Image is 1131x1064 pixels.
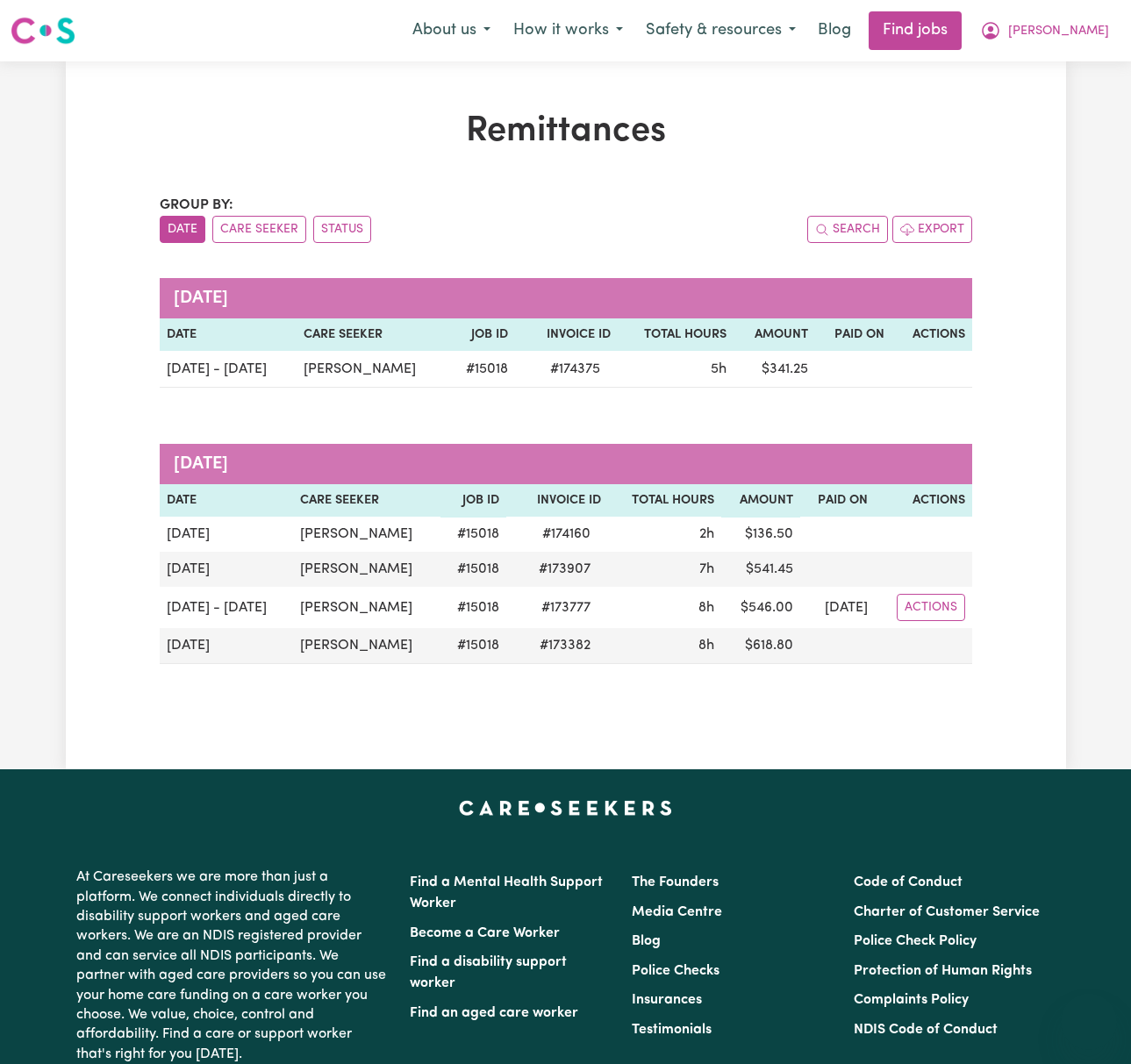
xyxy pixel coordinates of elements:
th: Total Hours [608,484,721,518]
td: # 15018 [448,352,516,388]
td: [PERSON_NAME] [293,517,441,552]
a: Find jobs [869,11,962,50]
span: # 174160 [532,524,601,545]
h1: Remittances [160,111,972,153]
td: $ 341.25 [734,352,814,388]
th: Date [160,484,293,518]
a: Code of Conduct [854,875,963,889]
a: Blog [807,11,862,50]
td: [DATE] [160,552,293,587]
th: Paid On [815,318,892,352]
th: Job ID [448,318,516,352]
a: Insurances [632,993,702,1007]
a: Find a disability support worker [410,955,567,990]
a: Careseekers logo [11,11,75,51]
td: # 15018 [440,552,506,587]
th: Total Hours [618,318,734,352]
a: Find an aged care worker [410,1006,578,1020]
span: # 174375 [540,359,611,380]
button: sort invoices by care seeker [212,216,306,243]
td: [DATE] [800,587,875,628]
button: My Account [969,12,1120,49]
th: Amount [721,484,800,518]
td: $ 618.80 [721,628,800,664]
span: # 173777 [531,597,601,618]
th: Care Seeker [297,318,448,352]
th: Care Seeker [293,484,441,518]
th: Amount [734,318,814,352]
span: [PERSON_NAME] [1008,22,1109,41]
td: [PERSON_NAME] [297,352,448,388]
a: Police Checks [632,964,719,978]
span: 5 hours [711,362,727,376]
td: [PERSON_NAME] [293,587,441,628]
td: [DATE] - [DATE] [160,587,293,628]
button: Safety & resources [634,12,807,49]
button: sort invoices by date [160,216,205,243]
span: # 173382 [529,635,601,656]
td: # 15018 [440,628,506,664]
a: Blog [632,934,661,948]
a: Careseekers home page [459,801,672,815]
a: Become a Care Worker [410,926,560,940]
button: Search [807,216,888,243]
a: Find a Mental Health Support Worker [410,875,603,910]
th: Paid On [800,484,875,518]
button: About us [401,12,502,49]
a: Media Centre [632,905,722,919]
th: Invoice ID [515,318,618,352]
span: Group by: [160,198,233,212]
caption: [DATE] [160,278,972,318]
a: Police Check Policy [854,934,977,948]
th: Actions [875,484,971,518]
caption: [DATE] [160,444,972,484]
button: Export [892,216,972,243]
th: Actions [891,318,971,352]
td: [PERSON_NAME] [293,552,441,587]
span: 8 hours [698,601,714,615]
td: $ 136.50 [721,517,800,552]
button: sort invoices by paid status [313,216,371,243]
span: 7 hours [699,562,714,576]
span: 2 hours [699,527,714,541]
span: 8 hours [698,639,714,653]
img: Careseekers logo [11,15,75,46]
a: NDIS Code of Conduct [854,1023,998,1037]
button: How it works [502,12,634,49]
td: [DATE] [160,628,293,664]
td: [PERSON_NAME] [293,628,441,664]
a: Complaints Policy [854,993,969,1007]
a: Protection of Human Rights [854,964,1032,978]
th: Date [160,318,297,352]
td: [DATE] [160,517,293,552]
a: Charter of Customer Service [854,905,1040,919]
a: The Founders [632,875,719,889]
iframe: Button to launch messaging window [1061,994,1117,1050]
span: # 173907 [528,559,601,580]
td: [DATE] - [DATE] [160,352,297,388]
button: Actions [897,594,965,621]
td: $ 541.45 [721,552,800,587]
td: # 15018 [440,587,506,628]
td: # 15018 [440,517,506,552]
td: $ 546.00 [721,587,800,628]
th: Invoice ID [506,484,608,518]
a: Testimonials [632,1023,712,1037]
th: Job ID [440,484,506,518]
